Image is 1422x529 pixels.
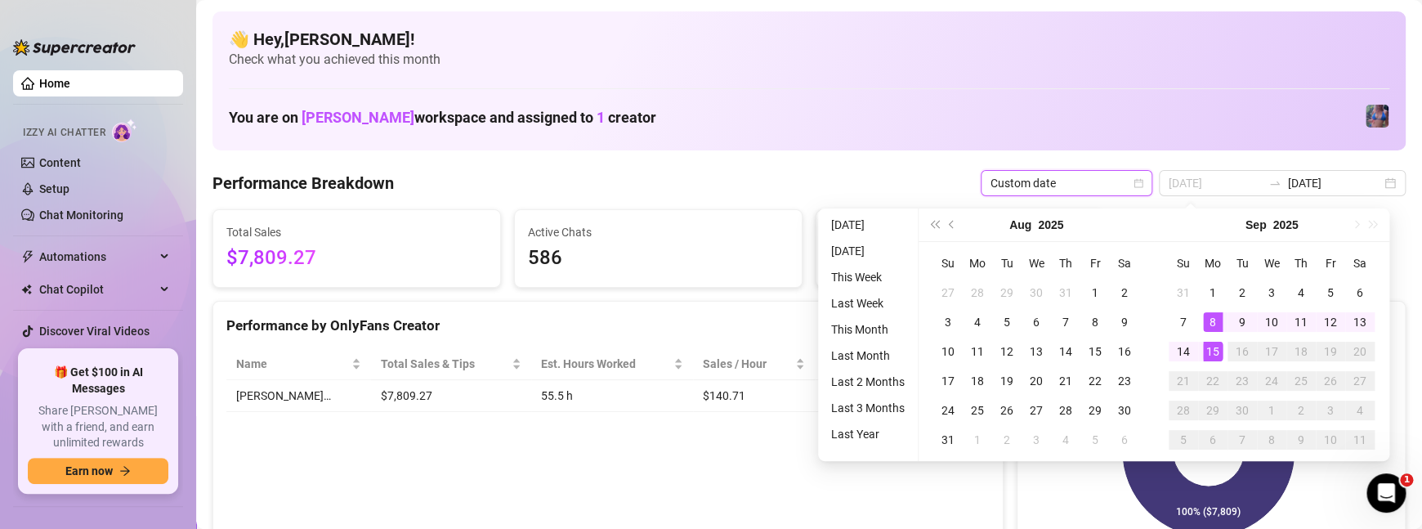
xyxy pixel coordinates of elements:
div: 10 [938,342,958,361]
td: 2025-09-27 [1345,366,1375,396]
a: Chat Monitoring [39,208,123,222]
td: 2025-09-08 [1198,307,1227,337]
div: 19 [1321,342,1340,361]
td: 2025-10-02 [1286,396,1316,425]
td: 2025-08-15 [1080,337,1110,366]
div: 16 [1115,342,1134,361]
td: 2025-09-05 [1080,425,1110,455]
td: 2025-09-03 [1257,278,1286,307]
td: 2025-09-25 [1286,366,1316,396]
th: Fr [1080,249,1110,278]
th: Sa [1110,249,1139,278]
td: 2025-08-12 [992,337,1022,366]
img: logo-BBDzfeDw.svg [13,39,136,56]
td: 2025-09-14 [1169,337,1198,366]
div: 4 [968,312,987,332]
div: 26 [997,401,1017,420]
td: 2025-09-20 [1345,337,1375,366]
a: Setup [39,182,69,195]
div: 7 [1056,312,1075,332]
th: Su [933,249,963,278]
span: calendar [1134,178,1143,188]
div: 6 [1203,430,1223,450]
td: 2025-08-21 [1051,366,1080,396]
td: 2025-08-04 [963,307,992,337]
span: Share [PERSON_NAME] with a friend, and earn unlimited rewards [28,403,168,451]
td: 2025-10-05 [1169,425,1198,455]
div: 9 [1232,312,1252,332]
div: 6 [1350,283,1370,303]
td: 2025-09-03 [1022,425,1051,455]
th: Th [1051,249,1080,278]
td: 2025-07-31 [1051,278,1080,307]
td: 2025-09-23 [1227,366,1257,396]
div: 14 [1174,342,1193,361]
a: Home [39,77,70,90]
td: 2025-10-04 [1345,396,1375,425]
div: 25 [968,401,987,420]
td: 2025-08-14 [1051,337,1080,366]
td: 2025-10-11 [1345,425,1375,455]
td: 2025-10-01 [1257,396,1286,425]
div: 7 [1232,430,1252,450]
th: Fr [1316,249,1345,278]
td: 2025-08-05 [992,307,1022,337]
li: [DATE] [825,215,911,235]
span: [PERSON_NAME] [302,109,414,126]
div: 4 [1291,283,1311,303]
button: Choose a month [1009,208,1031,241]
td: 2025-08-24 [933,396,963,425]
span: Automations [39,244,155,270]
input: Start date [1169,174,1262,192]
td: 2025-08-01 [1080,278,1110,307]
div: 15 [1085,342,1105,361]
button: Earn nowarrow-right [28,458,168,484]
td: 2025-09-19 [1316,337,1345,366]
div: 23 [1232,371,1252,391]
div: 17 [1262,342,1281,361]
td: 2025-08-02 [1110,278,1139,307]
td: 2025-09-13 [1345,307,1375,337]
button: Choose a month [1245,208,1267,241]
div: 29 [1085,401,1105,420]
td: 2025-09-06 [1110,425,1139,455]
div: 18 [968,371,987,391]
div: Est. Hours Worked [541,355,669,373]
span: Name [236,355,348,373]
td: 2025-08-13 [1022,337,1051,366]
td: 2025-09-04 [1051,425,1080,455]
td: 2025-09-11 [1286,307,1316,337]
td: 2025-07-27 [933,278,963,307]
span: Chat Copilot [39,276,155,303]
span: Check what you achieved this month [229,51,1389,69]
td: 2025-07-30 [1022,278,1051,307]
td: 2025-09-01 [1198,278,1227,307]
div: 29 [997,283,1017,303]
th: Sa [1345,249,1375,278]
button: Last year (Control + left) [925,208,943,241]
td: 2025-09-24 [1257,366,1286,396]
div: 10 [1321,430,1340,450]
iframe: Intercom live chat [1366,473,1406,513]
td: 2025-09-12 [1316,307,1345,337]
th: Name [226,348,371,380]
td: 2025-09-04 [1286,278,1316,307]
img: Chat Copilot [21,284,32,295]
th: Total Sales & Tips [371,348,531,380]
td: 2025-09-16 [1227,337,1257,366]
td: 2025-10-09 [1286,425,1316,455]
div: 2 [1232,283,1252,303]
td: 2025-09-01 [963,425,992,455]
img: Jaylie [1366,105,1388,128]
td: 2025-08-16 [1110,337,1139,366]
div: 31 [1174,283,1193,303]
div: 15 [1203,342,1223,361]
td: [PERSON_NAME]… [226,380,371,412]
span: Sales / Hour [703,355,792,373]
th: Su [1169,249,1198,278]
div: 30 [1026,283,1046,303]
div: 23 [1115,371,1134,391]
div: 1 [1203,283,1223,303]
td: 2025-08-18 [963,366,992,396]
td: 2025-09-29 [1198,396,1227,425]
